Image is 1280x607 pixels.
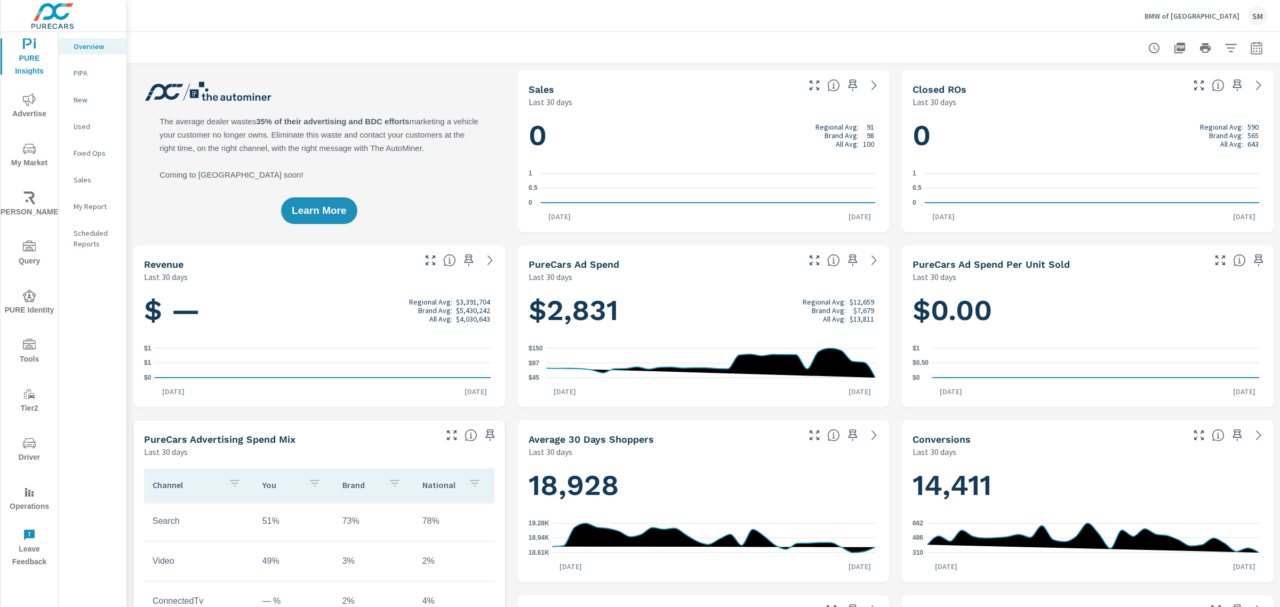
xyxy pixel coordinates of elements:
[144,434,295,445] h5: PureCars Advertising Spend Mix
[913,84,966,95] h5: Closed ROs
[913,117,1263,154] h1: 0
[913,360,929,367] text: $0.50
[59,225,126,252] div: Scheduled Reports
[4,290,55,317] span: PURE Identity
[144,270,188,283] p: Last 30 days
[529,270,572,283] p: Last 30 days
[825,131,859,140] p: Brand Avg:
[144,292,494,329] h1: $ —
[460,252,477,269] span: Save this to your personalized report
[418,306,452,315] p: Brand Avg:
[913,259,1070,270] h5: PureCars Ad Spend Per Unit Sold
[529,374,539,381] text: $45
[1169,37,1190,59] button: "Export Report to PDF"
[1,32,58,572] div: nav menu
[529,345,543,352] text: $150
[1220,37,1242,59] button: Apply Filters
[541,211,578,222] p: [DATE]
[850,298,874,306] p: $12,659
[59,65,126,81] div: PIPA
[841,386,878,397] p: [DATE]
[144,259,183,270] h5: Revenue
[443,427,460,444] button: Make Fullscreen
[529,170,532,177] text: 1
[1233,254,1246,267] span: Average cost of advertising per each vehicle sold at the dealer over the selected date range. The...
[1229,77,1246,94] span: Save this to your personalized report
[927,561,965,572] p: [DATE]
[844,427,861,444] span: Save this to your personalized report
[422,252,439,269] button: Make Fullscreen
[823,315,846,323] p: All Avg:
[913,170,916,177] text: 1
[4,191,55,219] span: [PERSON_NAME]
[844,252,861,269] span: Save this to your personalized report
[456,306,490,315] p: $5,430,242
[1250,77,1267,94] a: See more details in report
[74,201,118,212] p: My Report
[4,142,55,170] span: My Market
[913,434,971,445] h5: Conversions
[529,360,539,367] text: $97
[409,298,452,306] p: Regional Avg:
[913,374,920,381] text: $0
[803,298,846,306] p: Regional Avg:
[913,345,920,352] text: $1
[841,561,878,572] p: [DATE]
[456,298,490,306] p: $3,391,704
[913,95,956,108] p: Last 30 days
[1195,37,1216,59] button: Print Report
[342,480,380,490] p: Brand
[529,259,619,270] h5: PureCars Ad Spend
[74,228,118,249] p: Scheduled Reports
[925,211,962,222] p: [DATE]
[1248,6,1267,26] div: SM
[529,117,879,154] h1: 0
[457,386,494,397] p: [DATE]
[59,145,126,161] div: Fixed Ops
[414,548,494,574] td: 2%
[529,467,879,504] h1: 18,928
[4,339,55,366] span: Tools
[827,254,840,267] span: Total cost of media for all PureCars channels for the selected dealership group over the selected...
[4,529,55,569] span: Leave Feedback
[529,95,572,108] p: Last 30 days
[1247,123,1259,131] p: 590
[4,388,55,415] span: Tier2
[529,520,549,527] text: 19.28K
[429,315,452,323] p: All Avg:
[836,140,859,148] p: All Avg:
[529,534,549,542] text: 18.94K
[806,427,823,444] button: Make Fullscreen
[334,508,414,534] td: 73%
[74,41,118,52] p: Overview
[422,480,460,490] p: National
[1209,131,1243,140] p: Brand Avg:
[529,185,538,192] text: 0.5
[144,508,254,534] td: Search
[1247,140,1259,148] p: 643
[1200,123,1243,131] p: Regional Avg:
[863,140,874,148] p: 100
[1220,140,1243,148] p: All Avg:
[1226,386,1263,397] p: [DATE]
[932,386,970,397] p: [DATE]
[552,561,589,572] p: [DATE]
[913,520,923,527] text: 662
[59,38,126,54] div: Overview
[866,427,883,444] a: See more details in report
[4,93,55,121] span: Advertise
[867,131,874,140] p: 98
[1250,427,1267,444] a: See more details in report
[74,94,118,105] p: New
[913,292,1263,329] h1: $0.00
[1246,37,1267,59] button: Select Date Range
[529,445,572,458] p: Last 30 days
[144,445,188,458] p: Last 30 days
[1212,429,1225,442] span: The number of dealer-specified goals completed by a visitor. [Source: This data is provided by th...
[815,123,859,131] p: Regional Avg:
[281,197,357,224] button: Learn More
[59,118,126,134] div: Used
[913,185,922,192] text: 0.5
[144,374,151,381] text: $0
[155,386,192,397] p: [DATE]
